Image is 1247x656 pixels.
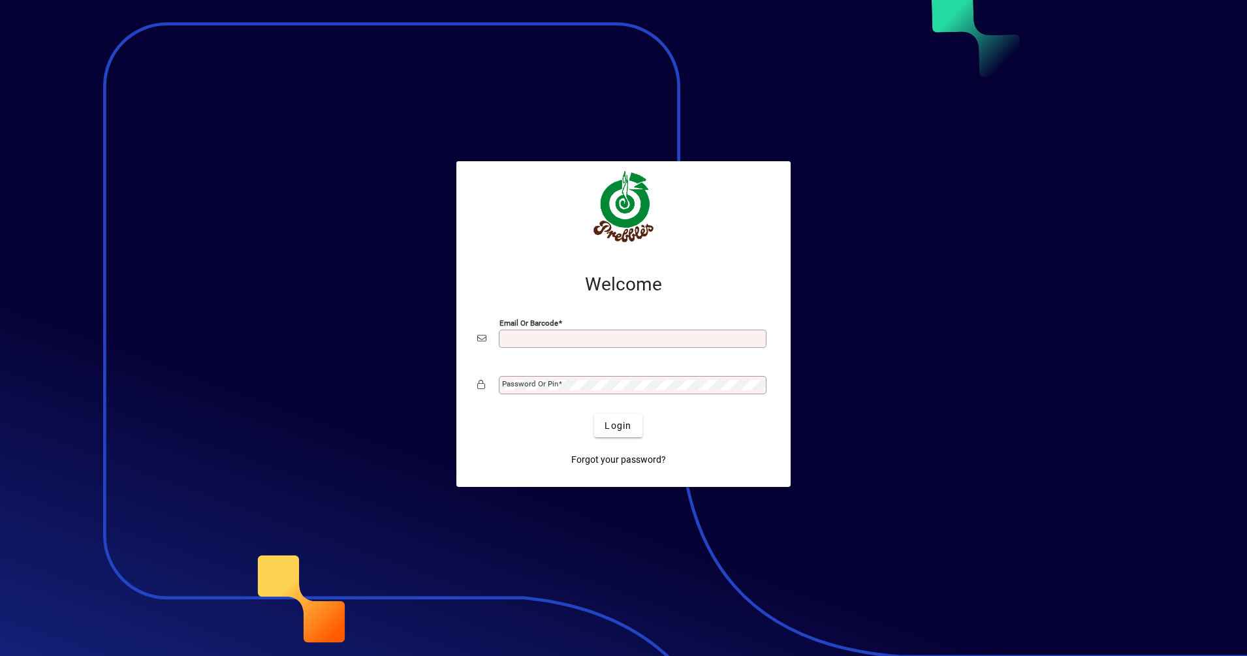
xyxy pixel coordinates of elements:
button: Login [594,414,642,437]
h2: Welcome [477,273,770,296]
a: Forgot your password? [566,448,671,471]
span: Login [605,419,631,433]
mat-label: Email or Barcode [499,319,558,328]
span: Forgot your password? [571,453,666,467]
mat-label: Password or Pin [502,379,558,388]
